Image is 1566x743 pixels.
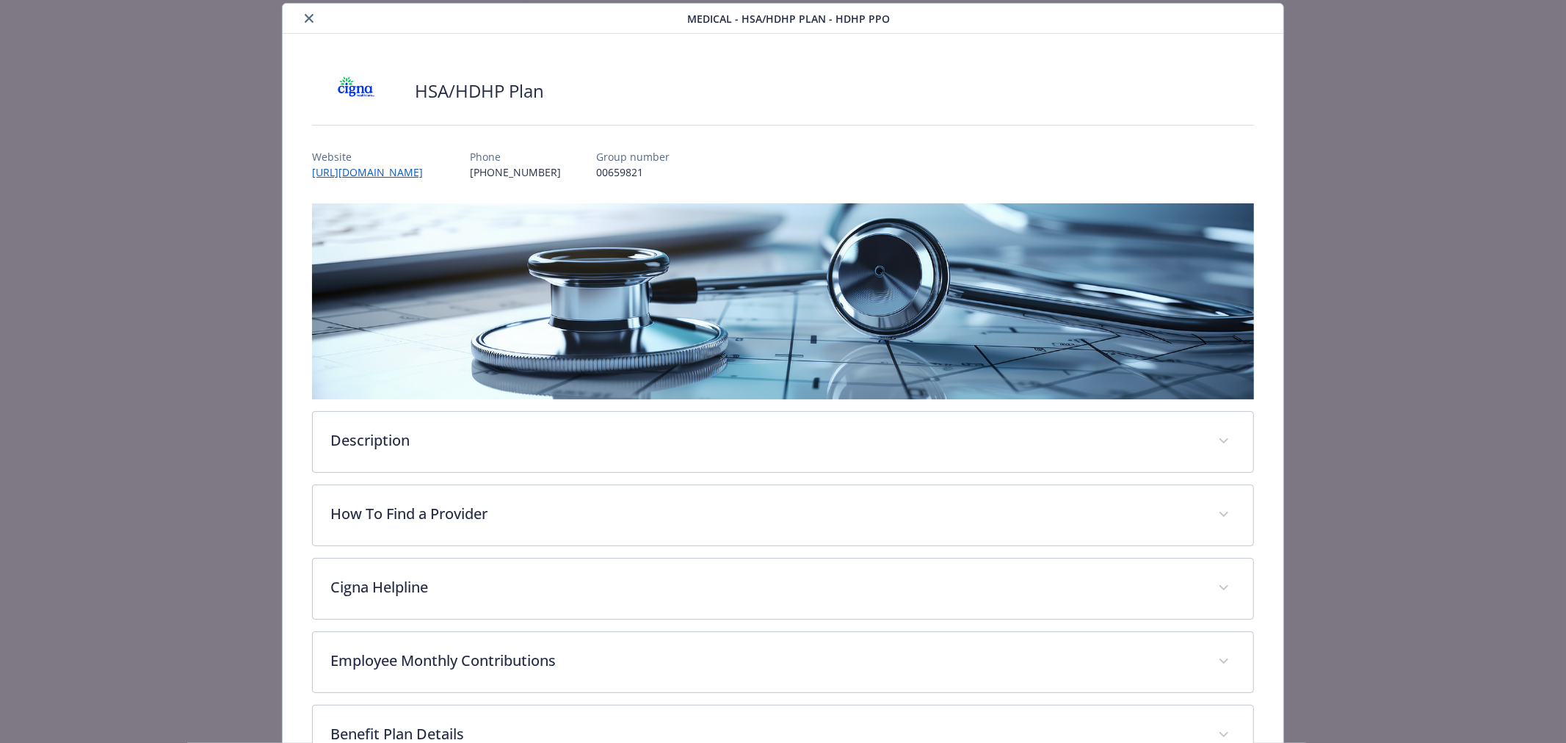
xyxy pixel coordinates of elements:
p: Cigna Helpline [330,576,1200,598]
div: How To Find a Provider [313,485,1253,546]
button: close [300,10,318,27]
span: Medical - HSA/HDHP Plan - HDHP PPO [688,11,891,26]
p: Phone [470,149,561,164]
div: Cigna Helpline [313,559,1253,619]
h2: HSA/HDHP Plan [415,79,544,104]
p: Description [330,430,1200,452]
p: Employee Monthly Contributions [330,650,1200,672]
div: Description [313,412,1253,472]
p: [PHONE_NUMBER] [470,164,561,180]
p: Group number [596,149,670,164]
a: [URL][DOMAIN_NAME] [312,165,435,179]
p: Website [312,149,435,164]
p: 00659821 [596,164,670,180]
img: CIGNA [312,69,400,113]
p: How To Find a Provider [330,503,1200,525]
div: Employee Monthly Contributions [313,632,1253,692]
img: banner [312,203,1254,399]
